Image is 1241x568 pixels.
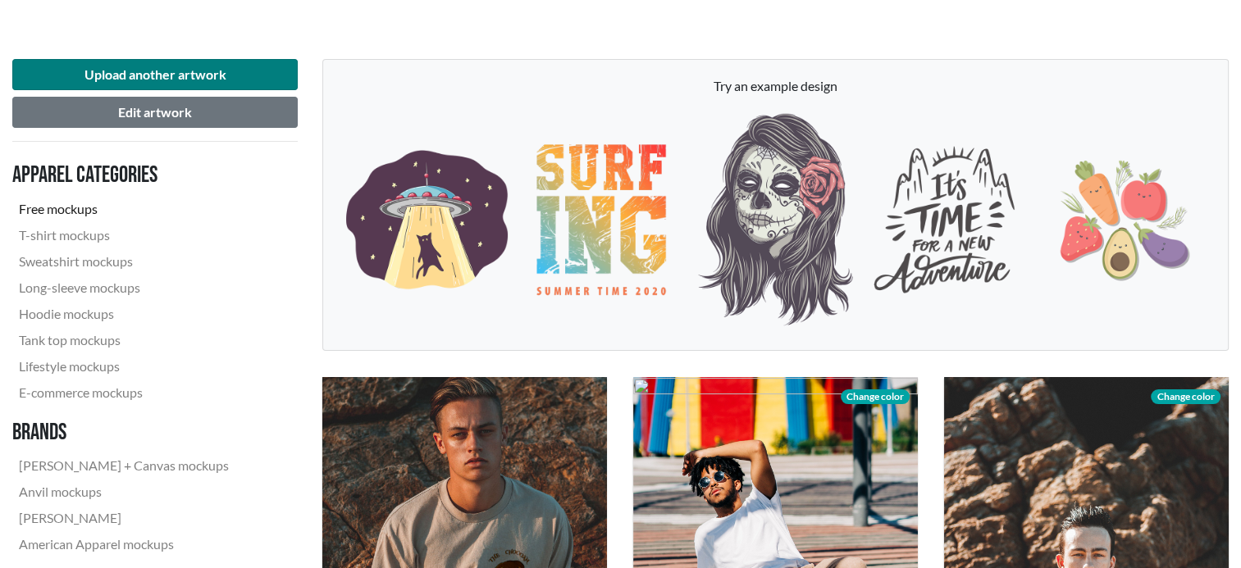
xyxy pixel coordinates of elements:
[12,327,235,353] a: Tank top mockups
[12,59,298,90] button: Upload another artwork
[12,97,298,128] button: Edit artwork
[12,379,235,406] a: E-commerce mockups
[12,248,235,275] a: Sweatshirt mockups
[1151,389,1220,404] span: Change color
[12,275,235,301] a: Long-sleeve mockups
[841,389,910,404] span: Change color
[12,196,235,222] a: Free mockups
[340,76,1211,96] p: Try an example design
[12,353,235,379] a: Lifestyle mockups
[12,419,235,447] h3: Brands
[12,505,235,531] a: [PERSON_NAME]
[12,531,235,557] a: American Apparel mockups
[12,222,235,248] a: T-shirt mockups
[12,161,235,189] h3: Apparel categories
[12,452,235,479] a: [PERSON_NAME] + Canvas mockups
[12,479,235,505] a: Anvil mockups
[12,301,235,327] a: Hoodie mockups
